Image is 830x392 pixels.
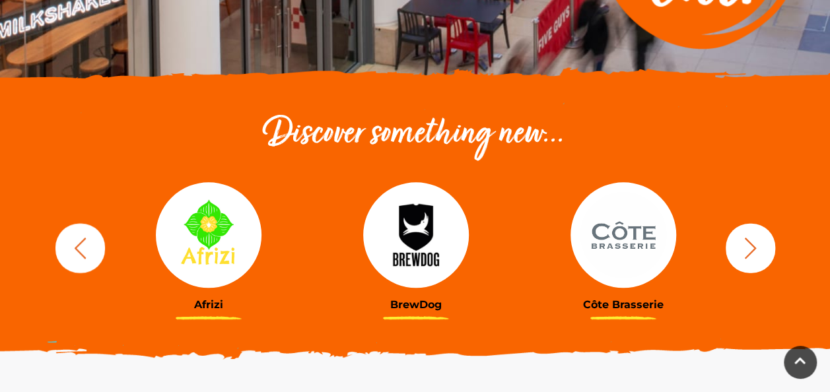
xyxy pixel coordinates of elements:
h3: Afrizi [115,298,302,311]
h3: Côte Brasserie [530,298,717,311]
a: Côte Brasserie [530,182,717,311]
a: Afrizi [115,182,302,311]
h2: Discover something new... [49,114,782,156]
h3: BrewDog [322,298,510,311]
a: BrewDog [322,182,510,311]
